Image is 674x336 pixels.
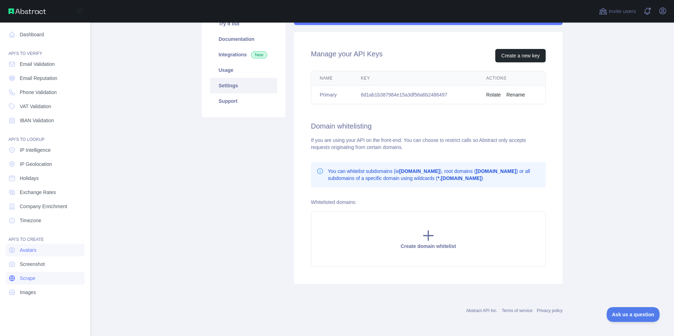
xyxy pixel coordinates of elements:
[476,168,516,174] b: [DOMAIN_NAME]
[20,247,36,254] span: Avatars
[6,272,85,285] a: Scrape
[437,175,481,181] b: *.[DOMAIN_NAME]
[8,8,46,14] img: Abstract API
[251,51,267,58] span: New
[506,91,525,98] button: Rename
[20,289,36,296] span: Images
[311,49,382,62] h2: Manage your API Keys
[20,147,51,154] span: IP Intelligence
[20,175,39,182] span: Holidays
[6,258,85,270] a: Screenshot
[466,308,498,313] a: Abstract API Inc.
[6,114,85,127] a: IBAN Validation
[311,121,546,131] h2: Domain whitelisting
[6,42,85,56] div: API'S TO VERIFY
[6,72,85,85] a: Email Reputation
[609,7,636,15] span: Invite users
[6,128,85,142] div: API'S TO LOOKUP
[20,117,54,124] span: IBAN Validation
[598,6,637,17] button: Invite users
[6,158,85,170] a: IP Geolocation
[6,28,85,41] a: Dashboard
[6,100,85,113] a: VAT Validation
[311,86,353,104] td: Primary
[495,49,546,62] button: Create a new key
[6,86,85,99] a: Phone Validation
[399,168,440,174] b: [DOMAIN_NAME]
[6,244,85,256] a: Avatars
[20,61,55,68] span: Email Validation
[210,62,277,78] a: Usage
[486,91,501,98] button: Rotate
[6,200,85,213] a: Company Enrichment
[20,89,57,96] span: Phone Validation
[20,103,51,110] span: VAT Validation
[478,71,545,86] th: Actions
[20,189,56,196] span: Exchange Rates
[328,168,540,182] p: You can whitelist subdomains (ie ), root domains ( ) or all subdomains of a specific domain using...
[311,71,353,86] th: Name
[6,286,85,299] a: Images
[20,203,67,210] span: Company Enrichment
[607,307,660,322] iframe: Toggle Customer Support
[6,186,85,199] a: Exchange Rates
[6,172,85,185] a: Holidays
[502,308,532,313] a: Terms of service
[210,16,277,31] a: Try it out
[210,31,277,47] a: Documentation
[6,214,85,227] a: Timezone
[20,275,35,282] span: Scrape
[353,71,478,86] th: Key
[20,161,52,168] span: IP Geolocation
[537,308,563,313] a: Privacy policy
[20,75,57,82] span: Email Reputation
[311,137,546,151] div: If you are using your API on the front-end. You can choose to restrict calls so Abstract only acc...
[20,217,41,224] span: Timezone
[210,93,277,109] a: Support
[6,144,85,156] a: IP Intelligence
[20,261,45,268] span: Screenshot
[210,47,277,62] a: Integrations New
[400,243,456,249] span: Create domain whitelist
[210,78,277,93] a: Settings
[6,228,85,242] div: API'S TO CREATE
[353,86,478,104] td: 6d1ab1b387984e15a3df56a6b2486497
[6,58,85,70] a: Email Validation
[311,199,356,205] label: Whitelisted domains:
